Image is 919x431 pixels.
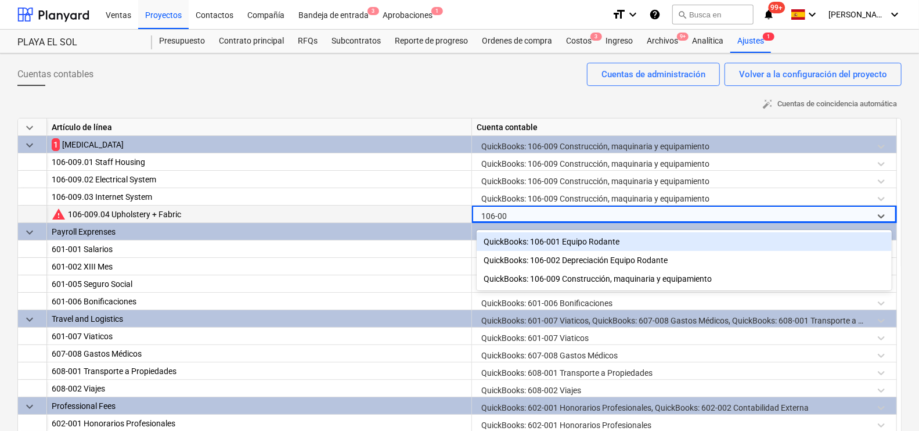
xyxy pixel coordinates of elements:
button: Cuentas de coincidencia automática [758,95,902,113]
a: Reporte de progreso [388,30,475,53]
div: Cuentas de administración [601,67,705,82]
span: Cuentas contables [17,67,93,81]
span: search [677,10,687,19]
i: keyboard_arrow_down [626,8,640,21]
div: 608-002 Viajes [52,380,467,397]
button: Busca en [672,5,754,24]
div: 601-006 Bonificaciones [52,293,467,310]
a: RFQs [291,30,325,53]
a: Costos3 [559,30,599,53]
i: keyboard_arrow_down [888,8,902,21]
a: Contrato principal [212,30,291,53]
div: 106-009.04 Upholstery + Fabric [68,206,467,223]
a: Analítica [685,30,730,53]
div: Ajustes [730,30,771,53]
div: Travel and Logistics [52,310,467,328]
a: Presupuesto [152,30,212,53]
div: Payroll Exprenses [52,223,467,240]
div: QuickBooks: 106-009 Construcción, maquinaria y equipamiento [477,270,892,288]
div: 608-001 Transporte a Propiedades [52,362,467,380]
button: Volver a la configuración del proyecto [725,63,902,86]
a: Ingreso [599,30,640,53]
span: 1 [431,7,443,15]
div: PLAYA EL SOL [17,37,138,49]
a: Archivos9+ [640,30,685,53]
div: 106-009.01 Staff Housing [52,153,467,171]
span: 9+ [677,33,689,41]
i: notifications [763,8,774,21]
div: QuickBooks: 106-002 Depreciación Equipo Rodante [477,251,892,270]
i: Base de conocimientos [649,8,661,21]
div: QuickBooks: 106-001 Equipo Rodante [477,232,892,251]
span: 1 [763,33,774,41]
div: 106-009.02 Electrical System [52,171,467,188]
div: 601-007 Viaticos [52,328,467,345]
div: Archivos [640,30,685,53]
div: Costos [559,30,599,53]
span: keyboard_arrow_down [23,400,37,414]
div: 106-009.03 Internet System [52,188,467,206]
span: 3 [367,7,379,15]
div: Artículo de línea [47,118,472,136]
span: [PERSON_NAME] [828,10,886,19]
i: format_size [612,8,626,21]
span: 99+ [769,2,785,13]
span: keyboard_arrow_down [23,121,37,135]
button: Cuentas de administración [587,63,720,86]
div: Volver a la configuración del proyecto [739,67,887,82]
span: auto_fix_high [762,99,773,109]
span: 1 [52,138,60,151]
div: 601-001 Salarios [52,240,467,258]
span: No se eligió una cuenta contable para el artículo de línea. No se permite conectar el artículo de... [52,207,66,221]
span: keyboard_arrow_down [23,313,37,326]
a: Ajustes1 [730,30,771,53]
a: Subcontratos [325,30,388,53]
div: 601-005 Seguro Social [52,275,467,293]
span: keyboard_arrow_down [23,138,37,152]
i: keyboard_arrow_down [805,8,819,21]
div: CAPEX [62,136,467,153]
div: Cuenta contable [472,118,897,136]
div: Professional Fees [52,397,467,415]
a: Ordenes de compra [475,30,559,53]
div: 601-002 XIII Mes [52,258,467,275]
div: 607-008 Gastos Médicos [52,345,467,362]
span: Cuentas de coincidencia automática [762,98,897,111]
span: keyboard_arrow_down [23,225,37,239]
span: 3 [590,33,602,41]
